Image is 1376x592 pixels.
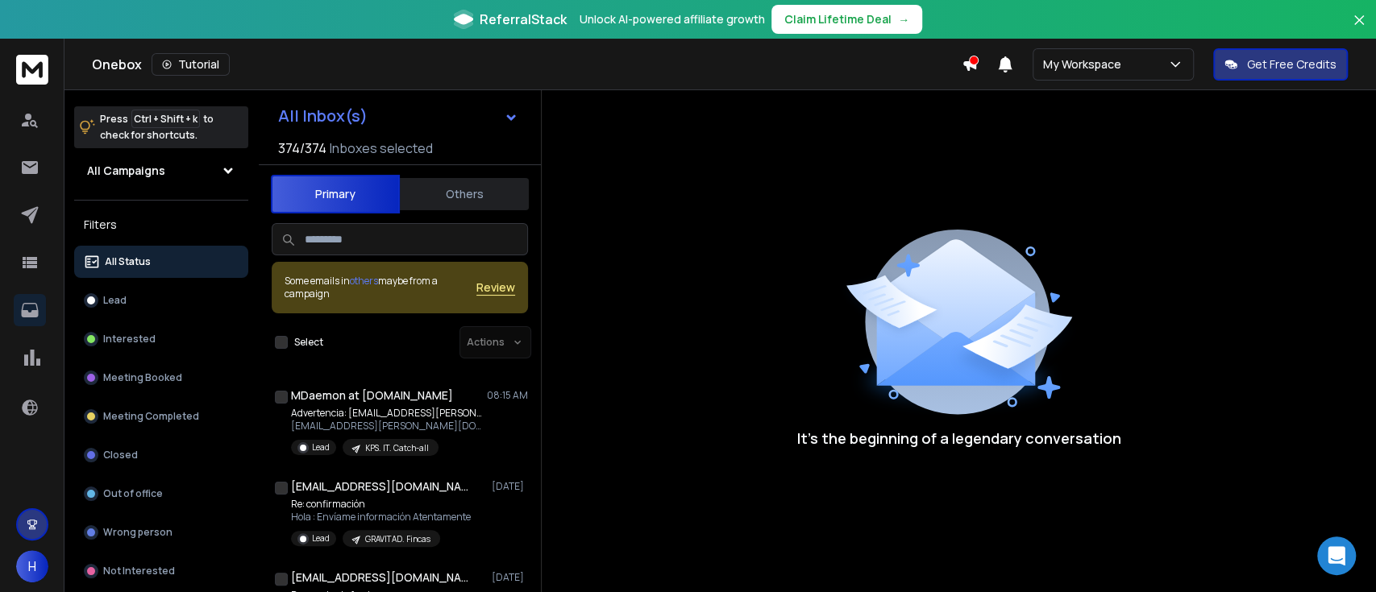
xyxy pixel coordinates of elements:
p: 08:15 AM [487,389,528,402]
p: Lead [312,441,330,453]
p: Lead [312,532,330,544]
button: Get Free Credits [1213,48,1348,81]
button: Meeting Booked [74,362,248,394]
p: Press to check for shortcuts. [100,111,214,143]
span: others [350,274,378,288]
button: Closed [74,439,248,471]
p: GRAVITAD. Fincas [365,533,430,545]
p: All Status [105,255,151,268]
h1: MDaemon at [DOMAIN_NAME] [291,387,453,404]
button: All Inbox(s) [265,100,531,132]
span: ReferralStack [480,10,567,29]
h1: All Campaigns [87,163,165,179]
button: H [16,550,48,582]
p: Interested [103,333,156,346]
div: Open Intercom Messenger [1317,536,1356,575]
button: Lead [74,284,248,317]
p: Wrong person [103,526,173,539]
button: Close banner [1349,10,1370,48]
div: Onebox [92,53,962,76]
button: Claim Lifetime Deal→ [771,5,922,34]
p: Advertencia: [EMAIL_ADDRESS][PERSON_NAME][DOMAIN_NAME] - Usuario Desconocido [291,407,484,420]
button: Interested [74,323,248,355]
label: Select [294,336,323,349]
p: Meeting Completed [103,410,199,423]
h1: [EMAIL_ADDRESS][DOMAIN_NAME] [291,569,468,586]
button: Review [476,279,515,296]
span: Ctrl + Shift + k [131,110,200,128]
button: All Campaigns [74,155,248,187]
button: All Status [74,246,248,278]
button: Others [400,176,529,212]
p: Get Free Credits [1247,56,1337,72]
button: Wrong person [74,516,248,549]
span: → [898,11,909,27]
p: [DATE] [492,480,528,493]
button: Not Interested [74,555,248,587]
h1: All Inbox(s) [278,108,368,124]
p: [EMAIL_ADDRESS][PERSON_NAME][DOMAIN_NAME] - no existe ese [291,420,484,433]
h1: [EMAIL_ADDRESS][DOMAIN_NAME] [291,478,468,495]
span: 374 / 374 [278,139,326,158]
p: Lead [103,294,127,307]
p: Closed [103,449,138,462]
p: Hola : Envíame información Atentamente [291,511,471,524]
h3: Filters [74,213,248,236]
div: Some emails in maybe from a campaign [285,275,476,300]
button: Primary [271,175,400,213]
p: It’s the beginning of a legendary conversation [797,427,1121,449]
button: Tutorial [152,53,230,76]
p: KPS. IT. Catch-all [365,442,429,454]
p: [DATE] [492,571,528,584]
p: My Workspace [1043,56,1128,72]
h3: Inboxes selected [330,139,433,158]
p: Re: confirmación [291,498,471,511]
button: Out of office [74,478,248,510]
p: Unlock AI-powered affiliate growth [580,11,765,27]
button: Meeting Completed [74,400,248,433]
p: Not Interested [103,565,175,578]
p: Out of office [103,487,163,500]
p: Meeting Booked [103,371,182,384]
